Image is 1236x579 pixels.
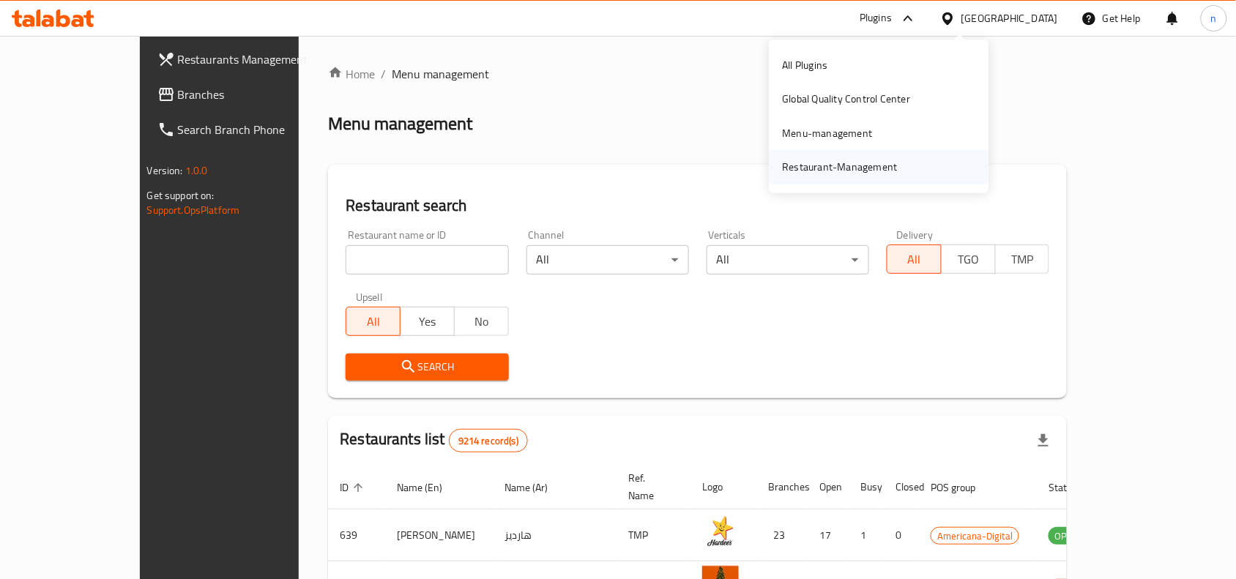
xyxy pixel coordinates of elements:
[147,161,183,180] span: Version:
[392,65,489,83] span: Menu management
[385,509,493,561] td: [PERSON_NAME]
[461,311,503,332] span: No
[346,245,508,274] input: Search for restaurant name or ID..
[897,230,934,240] label: Delivery
[628,469,673,504] span: Ref. Name
[526,245,689,274] div: All
[1049,528,1084,545] span: OPEN
[756,465,808,509] th: Branches
[783,57,828,73] div: All Plugins
[146,77,346,112] a: Branches
[1211,10,1217,26] span: n
[884,465,919,509] th: Closed
[493,509,617,561] td: هارديز
[505,479,567,496] span: Name (Ar)
[961,10,1058,26] div: [GEOGRAPHIC_DATA]
[146,112,346,147] a: Search Branch Phone
[783,91,911,107] div: Global Quality Control Center
[178,121,335,138] span: Search Branch Phone
[931,528,1019,545] span: Americana-Digital
[783,159,898,175] div: Restaurant-Management
[1049,479,1096,496] span: Status
[860,10,892,27] div: Plugins
[381,65,386,83] li: /
[406,311,449,332] span: Yes
[346,195,1049,217] h2: Restaurant search
[178,51,335,68] span: Restaurants Management
[702,514,739,550] img: Hardee's
[707,245,869,274] div: All
[357,358,496,376] span: Search
[995,244,1050,274] button: TMP
[783,125,873,141] div: Menu-management
[328,509,385,561] td: 639
[328,112,472,135] h2: Menu management
[454,307,509,336] button: No
[328,65,375,83] a: Home
[948,249,990,270] span: TGO
[185,161,208,180] span: 1.0.0
[397,479,461,496] span: Name (En)
[178,86,335,103] span: Branches
[849,509,884,561] td: 1
[340,428,528,452] h2: Restaurants list
[690,465,756,509] th: Logo
[849,465,884,509] th: Busy
[808,465,849,509] th: Open
[346,354,508,381] button: Search
[450,434,527,448] span: 9214 record(s)
[340,479,368,496] span: ID
[1026,423,1061,458] div: Export file
[400,307,455,336] button: Yes
[146,42,346,77] a: Restaurants Management
[941,244,996,274] button: TGO
[449,429,528,452] div: Total records count
[1049,527,1084,545] div: OPEN
[328,65,1067,83] nav: breadcrumb
[887,244,942,274] button: All
[756,509,808,561] td: 23
[1002,249,1044,270] span: TMP
[931,479,994,496] span: POS group
[147,201,240,220] a: Support.OpsPlatform
[356,292,383,302] label: Upsell
[147,186,215,205] span: Get support on:
[617,509,690,561] td: TMP
[808,509,849,561] td: 17
[352,311,395,332] span: All
[346,307,401,336] button: All
[893,249,936,270] span: All
[884,509,919,561] td: 0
